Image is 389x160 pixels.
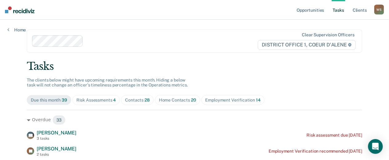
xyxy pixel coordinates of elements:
[7,27,26,33] a: Home
[37,136,76,141] div: 3 tasks
[31,98,67,103] div: Due this month
[27,115,362,125] div: Overdue 33
[269,149,362,154] div: Employment Verification recommended [DATE]
[374,5,384,14] div: W S
[52,115,66,125] span: 33
[159,98,196,103] div: Home Contacts
[37,152,76,157] div: 2 tasks
[76,98,116,103] div: Risk Assessments
[62,98,67,102] span: 39
[368,139,383,154] div: Open Intercom Messenger
[256,98,261,102] span: 14
[125,98,150,103] div: Contacts
[5,6,34,13] img: Recidiviz
[374,5,384,14] button: WS
[205,98,261,103] div: Employment Verification
[37,130,76,136] span: [PERSON_NAME]
[306,133,362,138] div: Risk assessment due [DATE]
[27,78,188,88] span: The clients below might have upcoming requirements this month. Hiding a below task will not chang...
[27,60,362,73] div: Tasks
[113,98,116,102] span: 4
[144,98,150,102] span: 28
[191,98,196,102] span: 20
[302,32,354,38] div: Clear supervision officers
[37,146,76,152] span: [PERSON_NAME]
[258,40,356,50] span: DISTRICT OFFICE 1, COEUR D'ALENE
